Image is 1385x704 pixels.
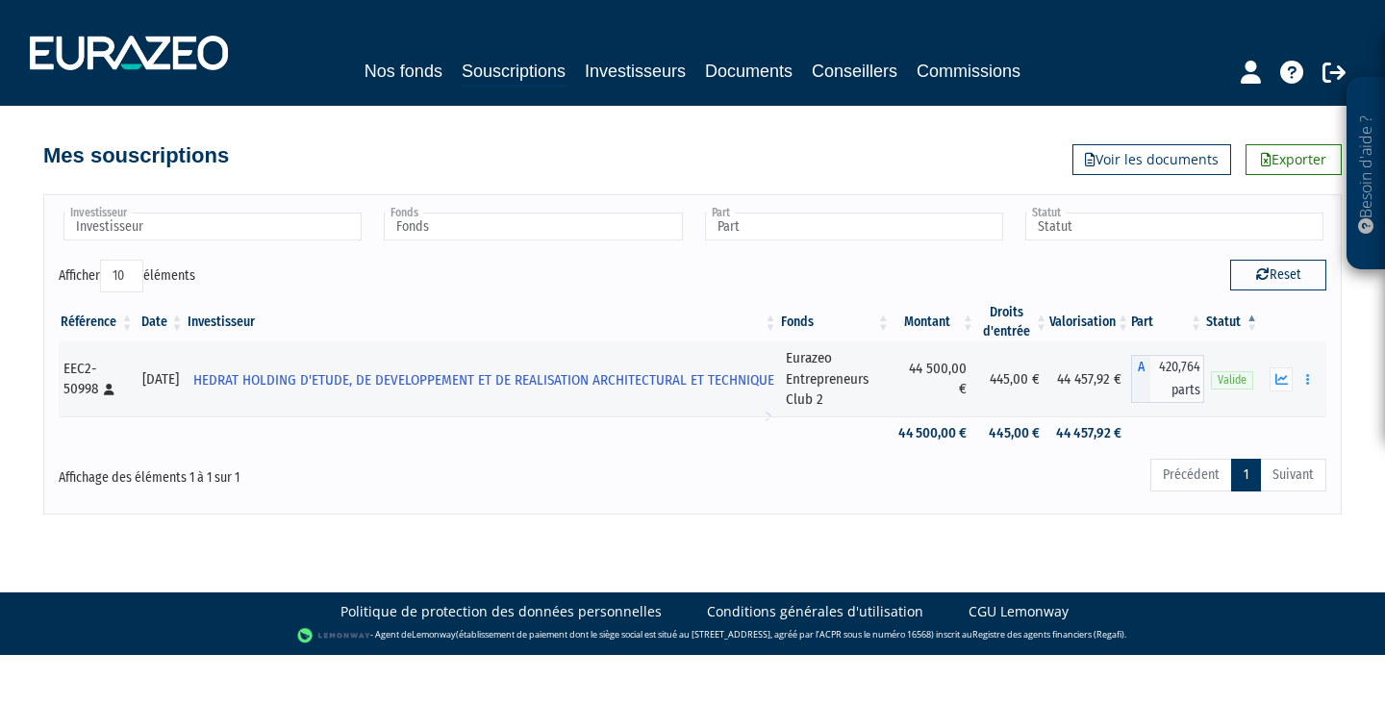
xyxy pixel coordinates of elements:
a: 1 [1231,459,1261,491]
img: 1732889491-logotype_eurazeo_blanc_rvb.png [30,36,228,70]
td: 44 457,92 € [1049,416,1131,450]
th: Part: activer pour trier la colonne par ordre croissant [1131,303,1204,341]
h4: Mes souscriptions [43,144,229,167]
a: Politique de protection des données personnelles [340,602,662,621]
td: 445,00 € [976,416,1049,450]
th: Référence : activer pour trier la colonne par ordre croissant [59,303,136,341]
p: Besoin d'aide ? [1355,88,1377,261]
a: Registre des agents financiers (Regafi) [972,628,1124,641]
a: Souscriptions [462,58,566,88]
th: Valorisation: activer pour trier la colonne par ordre croissant [1049,303,1131,341]
span: Valide [1211,371,1253,390]
a: CGU Lemonway [969,602,1069,621]
img: logo-lemonway.png [297,626,371,645]
div: Affichage des éléments 1 à 1 sur 1 [59,457,570,488]
div: [DATE] [142,369,179,390]
td: 44 500,00 € [892,416,976,450]
button: Reset [1230,260,1326,290]
div: Eurazeo Entrepreneurs Club 2 [786,348,885,410]
i: [Français] Personne physique [104,384,114,395]
a: Investisseurs [585,58,686,85]
a: Conditions générales d'utilisation [707,602,923,621]
th: Droits d'entrée: activer pour trier la colonne par ordre croissant [976,303,1049,341]
span: HEDRAT HOLDING D'ETUDE, DE DEVELOPPEMENT ET DE REALISATION ARCHITECTURAL ET TECHNIQUE [193,363,774,398]
th: Investisseur: activer pour trier la colonne par ordre croissant [186,303,779,341]
div: A - Eurazeo Entrepreneurs Club 2 [1131,355,1204,403]
th: Date: activer pour trier la colonne par ordre croissant [136,303,186,341]
th: Statut : activer pour trier la colonne par ordre d&eacute;croissant [1204,303,1260,341]
span: A [1131,355,1150,403]
select: Afficheréléments [100,260,143,292]
a: HEDRAT HOLDING D'ETUDE, DE DEVELOPPEMENT ET DE REALISATION ARCHITECTURAL ET TECHNIQUE [186,360,779,398]
a: Exporter [1246,144,1342,175]
a: Commissions [917,58,1020,85]
label: Afficher éléments [59,260,195,292]
a: Lemonway [412,628,456,641]
a: Voir les documents [1072,144,1231,175]
td: 44 500,00 € [892,341,976,416]
a: Conseillers [812,58,897,85]
div: - Agent de (établissement de paiement dont le siège social est situé au [STREET_ADDRESS], agréé p... [19,626,1366,645]
td: 44 457,92 € [1049,341,1131,416]
span: 420,764 parts [1150,355,1204,403]
div: EEC2-50998 [63,359,129,400]
td: 445,00 € [976,341,1049,416]
a: Documents [705,58,793,85]
th: Montant: activer pour trier la colonne par ordre croissant [892,303,976,341]
i: Voir l'investisseur [765,398,771,434]
th: Fonds: activer pour trier la colonne par ordre croissant [779,303,892,341]
a: Nos fonds [365,58,442,85]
